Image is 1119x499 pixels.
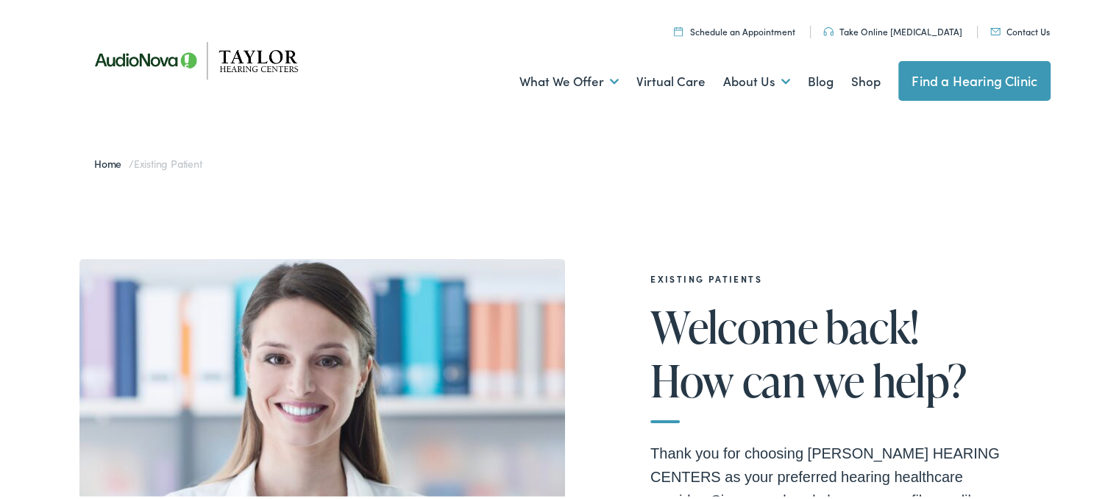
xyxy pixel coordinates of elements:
[742,354,805,403] span: can
[723,52,790,107] a: About Us
[650,272,1003,282] h2: EXISTING PATIENTS
[990,26,1001,33] img: utility icon
[636,52,706,107] a: Virtual Care
[94,154,202,169] span: /
[808,52,834,107] a: Blog
[898,59,1051,99] a: Find a Hearing Clinic
[872,354,966,403] span: help?
[519,52,619,107] a: What We Offer
[674,24,683,34] img: utility icon
[674,23,795,35] a: Schedule an Appointment
[851,52,881,107] a: Shop
[650,354,733,403] span: How
[813,354,864,403] span: we
[825,300,918,349] span: back!
[94,154,129,169] a: Home
[823,25,834,34] img: utility icon
[990,23,1050,35] a: Contact Us
[650,300,817,349] span: Welcome
[823,23,962,35] a: Take Online [MEDICAL_DATA]
[134,154,202,169] span: Existing Patient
